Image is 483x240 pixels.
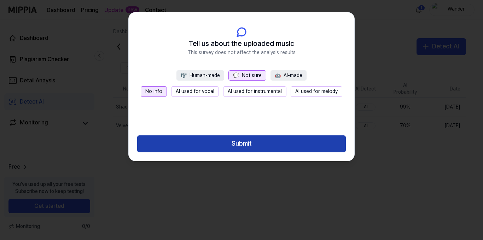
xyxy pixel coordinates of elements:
[189,38,294,49] span: Tell us about the uploaded music
[233,72,239,78] span: 💬
[181,72,187,78] span: 🎼
[188,49,296,56] span: This survey does not affect the analysis results
[228,70,266,81] button: 💬Not sure
[171,86,219,97] button: AI used for vocal
[223,86,286,97] button: AI used for instrumental
[275,72,281,78] span: 🤖
[291,86,342,97] button: AI used for melody
[141,86,167,97] button: No info
[137,135,346,152] button: Submit
[176,70,224,81] button: 🎼Human-made
[270,70,307,81] button: 🤖AI-made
